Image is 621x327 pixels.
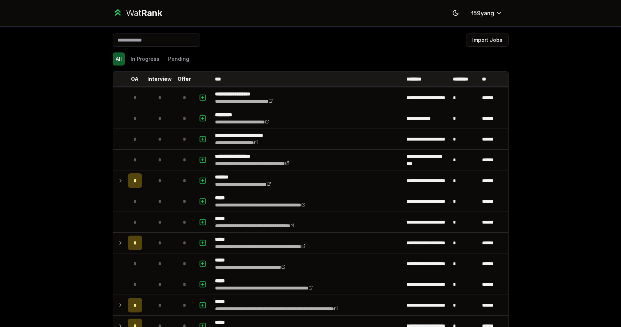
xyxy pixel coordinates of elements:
[113,7,163,19] a: WatRank
[126,7,162,19] div: Wat
[466,34,509,47] button: Import Jobs
[141,8,162,18] span: Rank
[128,52,162,66] button: In Progress
[471,9,494,17] span: f59yang
[113,52,125,66] button: All
[131,75,139,83] p: OA
[165,52,192,66] button: Pending
[147,75,172,83] p: Interview
[465,7,509,20] button: f59yang
[178,75,191,83] p: Offer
